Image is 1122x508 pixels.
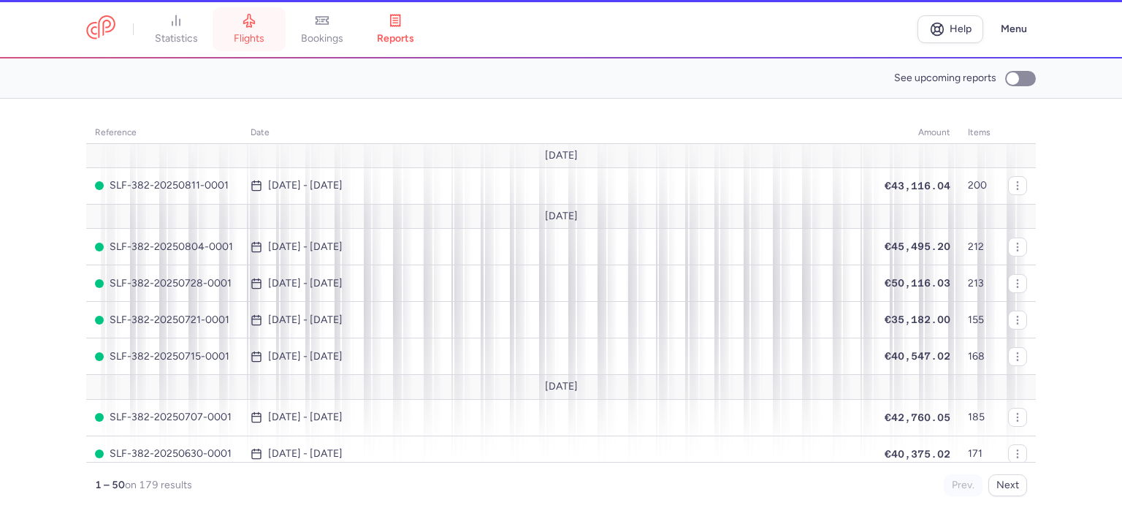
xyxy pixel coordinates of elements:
[917,15,983,43] a: Help
[95,278,233,289] span: SLF-382-20250728-0001
[268,351,343,363] time: [DATE] - [DATE]
[95,351,233,363] span: SLF-382-20250715-0001
[86,15,115,42] a: CitizenPlane red outlined logo
[268,314,343,326] time: [DATE] - [DATE]
[268,448,343,460] time: [DATE] - [DATE]
[959,229,999,265] td: 212
[944,474,982,496] button: Prev.
[86,122,242,144] th: reference
[301,32,343,45] span: bookings
[286,13,359,45] a: bookings
[95,241,233,253] span: SLF-382-20250804-0001
[242,122,876,144] th: date
[885,314,950,325] span: €35,182.00
[268,241,343,253] time: [DATE] - [DATE]
[140,13,213,45] a: statistics
[95,448,233,460] span: SLF-382-20250630-0001
[959,265,999,302] td: 213
[234,32,264,45] span: flights
[545,211,578,222] span: [DATE]
[95,479,125,491] strong: 1 – 50
[959,436,999,472] td: 171
[885,277,950,289] span: €50,116.03
[377,32,414,45] span: reports
[885,180,950,192] span: €43,116.04
[959,167,999,204] td: 200
[885,448,950,460] span: €40,375.02
[125,479,192,491] span: on 179 results
[268,412,343,423] time: [DATE] - [DATE]
[992,15,1036,43] button: Menu
[213,13,286,45] a: flights
[359,13,432,45] a: reports
[268,278,343,289] time: [DATE] - [DATE]
[959,338,999,375] td: 168
[885,240,950,252] span: €45,495.20
[876,122,959,144] th: amount
[545,381,578,393] span: [DATE]
[545,150,578,162] span: [DATE]
[950,23,972,34] span: Help
[959,399,999,436] td: 185
[988,474,1027,496] button: Next
[959,302,999,338] td: 155
[894,72,996,84] span: See upcoming reports
[885,350,950,362] span: €40,547.02
[885,412,950,423] span: €42,760.05
[95,412,233,423] span: SLF-382-20250707-0001
[959,122,999,144] th: items
[95,314,233,326] span: SLF-382-20250721-0001
[95,180,233,192] span: SLF-382-20250811-0001
[155,32,198,45] span: statistics
[268,180,343,192] time: [DATE] - [DATE]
